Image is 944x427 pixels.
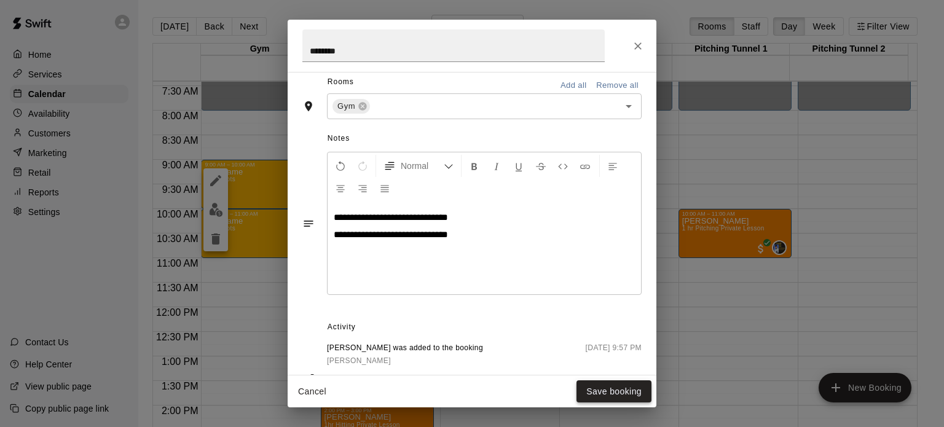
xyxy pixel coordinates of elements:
[302,100,315,112] svg: Rooms
[327,355,483,367] a: [PERSON_NAME]
[352,177,373,199] button: Right Align
[401,160,444,172] span: Normal
[374,177,395,199] button: Justify Align
[586,342,642,367] span: [DATE] 9:57 PM
[327,356,391,365] span: [PERSON_NAME]
[602,155,623,177] button: Left Align
[327,342,483,355] span: [PERSON_NAME] was added to the booking
[553,155,573,177] button: Insert Code
[293,380,332,403] button: Cancel
[328,77,354,86] span: Rooms
[332,100,360,112] span: Gym
[379,155,458,177] button: Formatting Options
[593,76,642,95] button: Remove all
[464,155,485,177] button: Format Bold
[620,98,637,115] button: Open
[330,155,351,177] button: Undo
[352,155,373,177] button: Redo
[302,217,315,230] svg: Notes
[332,99,370,114] div: Gym
[486,155,507,177] button: Format Italics
[508,155,529,177] button: Format Underline
[627,35,649,57] button: Close
[330,177,351,199] button: Center Align
[328,318,642,337] span: Activity
[576,380,651,403] button: Save booking
[575,155,596,177] button: Insert Link
[302,371,315,383] svg: Activity
[328,129,642,149] span: Notes
[530,155,551,177] button: Format Strikethrough
[554,76,593,95] button: Add all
